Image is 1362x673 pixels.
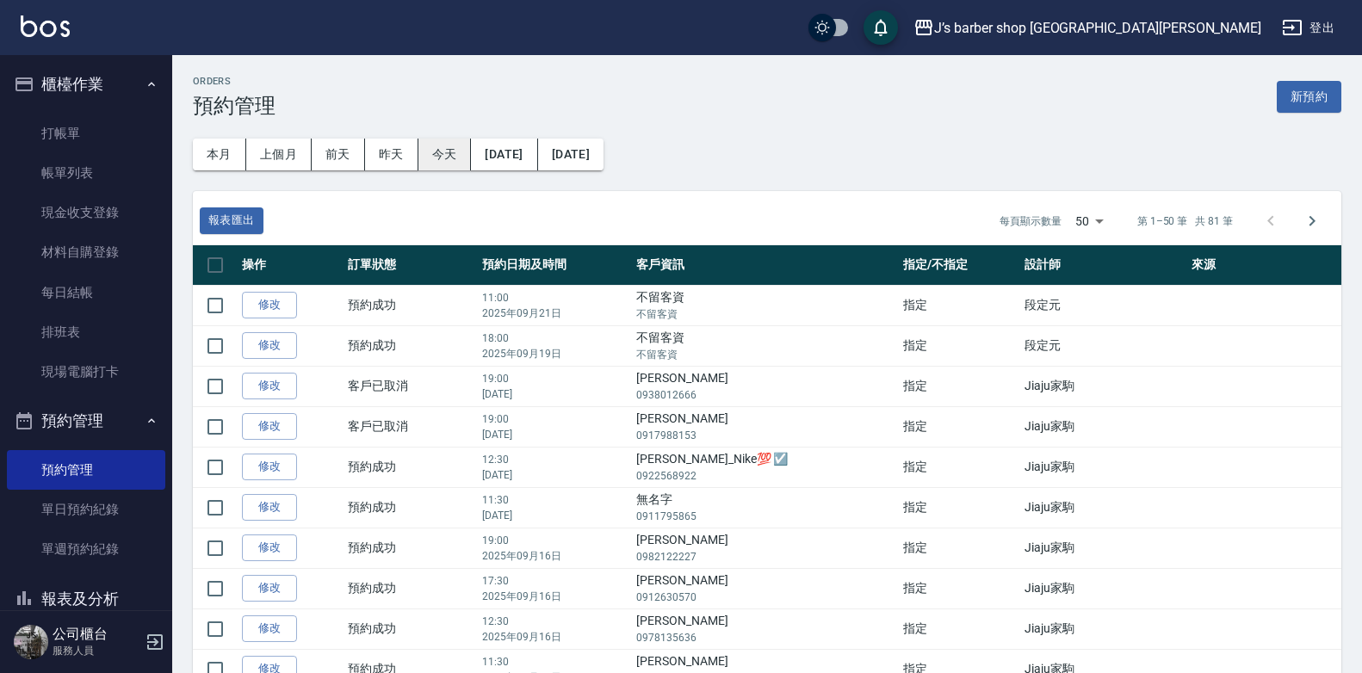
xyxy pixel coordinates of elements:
[7,529,165,569] a: 單週預約紀錄
[344,325,478,366] td: 預約成功
[242,534,297,561] a: 修改
[538,139,604,170] button: [DATE]
[482,508,628,523] p: [DATE]
[193,139,246,170] button: 本月
[7,352,165,392] a: 現場電腦打卡
[1020,608,1187,649] td: Jiaju家駒
[238,245,344,286] th: 操作
[193,94,275,118] h3: 預約管理
[1020,245,1187,286] th: 設計師
[246,139,312,170] button: 上個月
[1020,528,1187,568] td: Jiaju家駒
[7,273,165,312] a: 每日結帳
[482,346,628,361] p: 2025年09月19日
[7,398,165,443] button: 預約管理
[632,487,899,528] td: 無名字
[632,447,899,487] td: [PERSON_NAME]_Nike💯 ☑️
[899,608,1020,649] td: 指定
[899,528,1020,568] td: 指定
[636,509,895,524] p: 0911795865
[1020,366,1187,406] td: Jiaju家駒
[1020,325,1187,366] td: 段定元
[899,285,1020,325] td: 指定
[1187,245,1341,286] th: 來源
[478,245,632,286] th: 預約日期及時間
[242,373,297,399] a: 修改
[899,568,1020,608] td: 指定
[418,139,472,170] button: 今天
[7,450,165,490] a: 預約管理
[482,492,628,508] p: 11:30
[1275,12,1341,44] button: 登出
[632,366,899,406] td: [PERSON_NAME]
[632,406,899,447] td: [PERSON_NAME]
[242,454,297,480] a: 修改
[636,306,895,322] p: 不留客資
[482,330,628,346] p: 18:00
[632,528,899,568] td: [PERSON_NAME]
[899,487,1020,528] td: 指定
[7,114,165,153] a: 打帳單
[482,573,628,589] p: 17:30
[632,325,899,366] td: 不留客資
[899,325,1020,366] td: 指定
[636,590,895,605] p: 0912630570
[7,490,165,529] a: 單日預約紀錄
[1137,213,1233,229] p: 第 1–50 筆 共 81 筆
[482,614,628,629] p: 12:30
[344,528,478,568] td: 預約成功
[482,452,628,467] p: 12:30
[344,568,478,608] td: 預約成功
[1020,406,1187,447] td: Jiaju家駒
[7,62,165,107] button: 櫃檯作業
[471,139,537,170] button: [DATE]
[7,193,165,232] a: 現金收支登錄
[344,447,478,487] td: 預約成功
[482,467,628,483] p: [DATE]
[312,139,365,170] button: 前天
[482,654,628,670] p: 11:30
[482,427,628,442] p: [DATE]
[344,366,478,406] td: 客戶已取消
[344,487,478,528] td: 預約成功
[1291,201,1333,242] button: Go to next page
[1020,568,1187,608] td: Jiaju家駒
[242,332,297,359] a: 修改
[53,626,140,643] h5: 公司櫃台
[7,312,165,352] a: 排班表
[899,406,1020,447] td: 指定
[636,347,895,362] p: 不留客資
[53,643,140,658] p: 服務人員
[14,625,48,659] img: Person
[7,153,165,193] a: 帳單列表
[365,139,418,170] button: 昨天
[200,207,263,234] button: 報表匯出
[482,386,628,402] p: [DATE]
[344,285,478,325] td: 預約成功
[1020,447,1187,487] td: Jiaju家駒
[482,290,628,306] p: 11:00
[636,468,895,484] p: 0922568922
[1068,198,1110,244] div: 50
[242,413,297,440] a: 修改
[482,306,628,321] p: 2025年09月21日
[632,608,899,649] td: [PERSON_NAME]
[1277,81,1341,113] button: 新預約
[632,245,899,286] th: 客戶資訊
[864,10,898,45] button: save
[242,615,297,642] a: 修改
[344,245,478,286] th: 訂單狀態
[1020,487,1187,528] td: Jiaju家駒
[934,17,1261,39] div: J’s barber shop [GEOGRAPHIC_DATA][PERSON_NAME]
[907,10,1268,46] button: J’s barber shop [GEOGRAPHIC_DATA][PERSON_NAME]
[632,568,899,608] td: [PERSON_NAME]
[482,411,628,427] p: 19:00
[482,548,628,564] p: 2025年09月16日
[899,366,1020,406] td: 指定
[636,428,895,443] p: 0917988153
[7,577,165,621] button: 報表及分析
[1020,285,1187,325] td: 段定元
[344,406,478,447] td: 客戶已取消
[21,15,70,37] img: Logo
